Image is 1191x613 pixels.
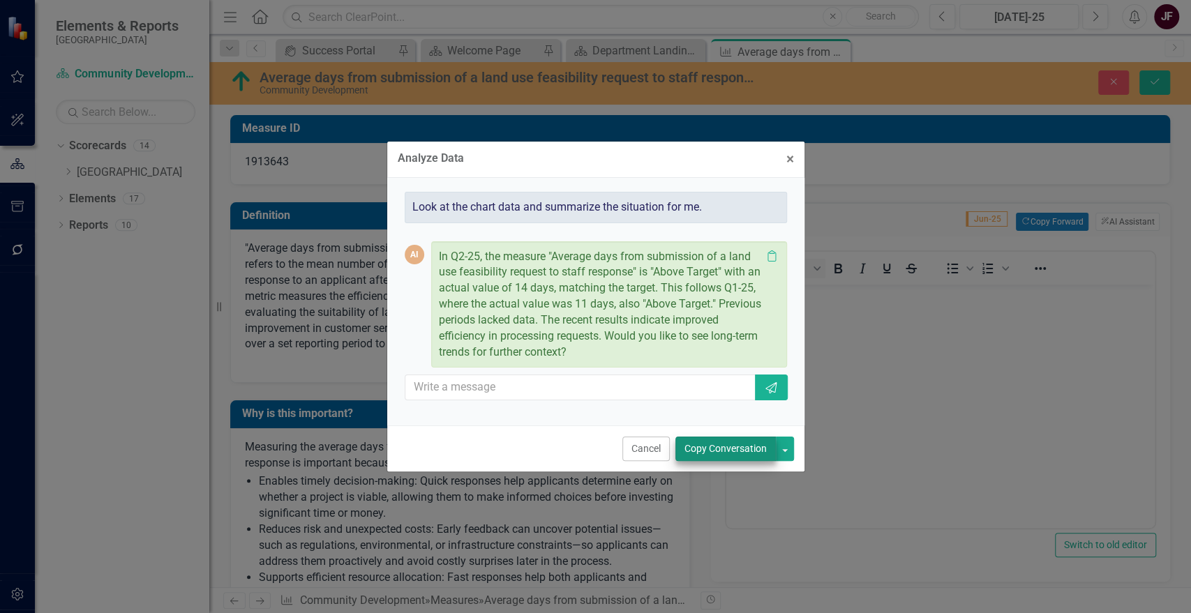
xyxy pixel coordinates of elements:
div: Analyze Data [398,152,464,165]
div: AI [405,245,424,264]
p: In Q2-25, the measure "Average days from submission of a land use feasibility request to staff re... [439,249,762,361]
button: Cancel [622,437,670,461]
span: × [786,151,794,167]
input: Write a message [405,374,757,400]
div: Look at the chart data and summarize the situation for me. [405,192,787,223]
button: Copy Conversation [675,437,776,461]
